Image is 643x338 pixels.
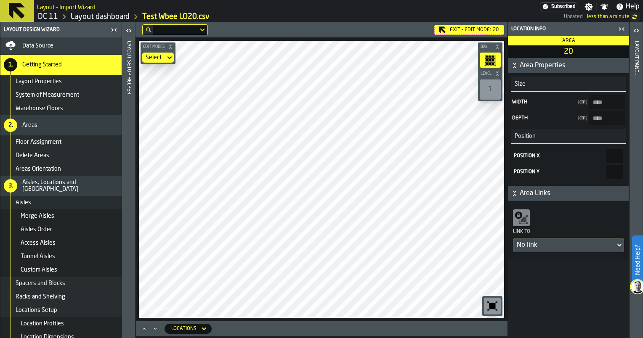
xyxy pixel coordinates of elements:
a: link-to-/wh/i/2e91095d-d0fa-471d-87cf-b9f7f81665fc/settings/billing [540,2,577,11]
span: Aisles, Locations and [GEOGRAPHIC_DATA] [22,179,118,193]
nav: Breadcrumb [37,12,300,22]
div: button-toolbar-undefined [478,51,502,69]
li: menu Areas [0,115,122,135]
li: menu Floor Assignment [0,135,122,149]
span: Data Source [22,42,53,49]
div: DropdownMenuValue-none [146,54,162,61]
div: DropdownMenuValue-locations [165,324,212,334]
span: Getting Started [22,61,62,68]
span: Area [562,38,575,43]
span: Delete Areas [16,152,49,159]
label: button-toggle-Close me [616,24,627,34]
button: button- [508,58,629,73]
li: menu Areas Orientation [0,162,122,176]
li: menu Aisles [0,196,122,209]
svg: Reset zoom and position [486,299,499,313]
span: ) [586,100,587,105]
h3: title-section-Size [511,77,626,92]
label: button-toggle-Notifications [597,3,612,11]
header: Layout Design Wizard [0,22,122,37]
label: button-toggle-Close me [108,25,120,35]
span: Warehouse Floors [16,105,63,112]
span: Help [626,2,640,12]
span: 20 [493,27,499,33]
div: Layout Setup Helper [126,39,132,336]
span: ( [578,116,579,121]
li: menu Location Profiles [0,317,122,330]
span: cm [578,99,587,105]
header: Location Info [508,22,629,36]
label: button-toggle-Open [630,24,642,39]
h3: title-section-Position [511,129,626,144]
li: menu Racks and Shelving [0,290,122,304]
a: logo-header [141,299,188,316]
input: input-value-Width input-value-Width [589,95,625,109]
li: menu Layout Properties [0,75,122,88]
li: menu Getting Started [0,55,122,75]
button: Maximize [139,325,149,333]
li: menu Locations Setup [0,304,122,317]
span: Size [511,81,526,87]
span: Racks and Shelving [16,293,65,300]
span: Position X [514,153,540,158]
span: Bay [479,45,493,49]
span: Location Profiles [21,320,64,327]
h2: Sub Title [37,3,96,11]
span: Level [479,71,493,76]
div: Link toDropdownMenuValue- [513,208,624,252]
li: menu Tunnel Aisles [0,250,122,263]
span: Areas Orientation [16,166,61,172]
span: ( [578,100,579,105]
li: menu Access Aisles [0,236,122,250]
label: react-aria1772706448-:rbc: [513,149,624,163]
div: Layout panel [633,39,639,336]
span: Depth [512,115,574,121]
div: Link to [513,228,624,238]
span: cm [578,115,587,121]
div: 3. [4,179,17,193]
button: button- [141,42,175,51]
button: button- [478,42,502,51]
li: menu Merge Aisles [0,209,122,223]
span: Width [512,99,574,105]
span: Aisles [16,199,31,206]
div: hide filter [146,27,151,32]
div: Location Info [510,26,616,32]
div: Exit - Edit Mode: [434,25,504,35]
label: button-toggle-Help [612,2,643,12]
span: Position [511,133,536,140]
span: Locations Setup [16,307,57,314]
span: Areas [22,122,37,129]
input: react-aria1772706448-:rbc: react-aria1772706448-:rbc: [606,149,623,163]
li: menu Delete Areas [0,149,122,162]
a: link-to-/wh/i/2e91095d-d0fa-471d-87cf-b9f7f81665fc [38,12,58,21]
li: menu Aisles, Locations and Bays [0,176,122,196]
a: link-to-/wh/i/2e91095d-d0fa-471d-87cf-b9f7f81665fc/designer [71,12,130,21]
button: button- [478,69,502,78]
div: Menu Subscription [540,2,577,11]
header: Layout Setup Helper [122,22,135,338]
span: Spacers and Blocks [16,280,65,287]
header: Layout panel [630,22,643,338]
label: Need Help? [633,236,642,283]
span: Updated: [564,14,584,20]
button: Minimize [150,325,160,333]
span: 2025-09-04 14:52:48 [587,14,630,20]
a: link-to-/wh/i/2e91095d-d0fa-471d-87cf-b9f7f81665fc/import/layout/fc32ca85-d5f9-456f-8d09-58d5fd32... [142,12,210,21]
span: Aisles Order [21,226,52,233]
label: button-toggle-Open [123,24,135,39]
span: Area Links [520,188,627,198]
span: ) [586,116,587,121]
label: button-toggle-undefined [630,12,640,22]
div: 2. [4,119,17,132]
span: Floor Assignment [16,139,61,145]
div: button-toolbar-undefined [482,296,502,316]
li: menu Spacers and Blocks [0,277,122,290]
span: Subscribed [551,4,575,10]
span: Area Properties [520,61,627,71]
span: 20 [510,47,627,56]
label: button-toggle-Settings [581,3,596,11]
button: button- [508,186,629,201]
li: menu Warehouse Floors [0,102,122,115]
span: Position Y [514,169,539,174]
